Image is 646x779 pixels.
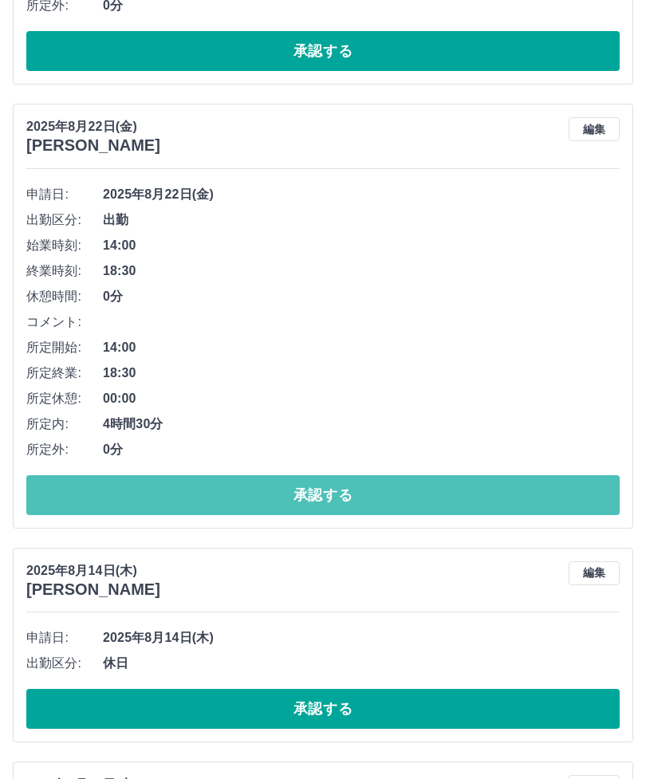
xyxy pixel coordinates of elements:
p: 2025年8月14日(木) [26,561,160,580]
span: 始業時刻: [26,236,103,255]
span: 所定休憩: [26,389,103,408]
span: 14:00 [103,338,620,357]
button: 承認する [26,475,620,515]
span: 18:30 [103,364,620,383]
p: 2025年8月22日(金) [26,117,160,136]
span: 2025年8月22日(金) [103,185,620,204]
span: 出勤区分: [26,654,103,673]
span: 0分 [103,440,620,459]
span: 4時間30分 [103,415,620,434]
span: 2025年8月14日(木) [103,628,620,647]
span: 14:00 [103,236,620,255]
button: 編集 [569,117,620,141]
span: 出勤 [103,210,620,230]
span: 0分 [103,287,620,306]
span: コメント: [26,313,103,332]
span: 休日 [103,654,620,673]
span: 18:30 [103,262,620,281]
span: 00:00 [103,389,620,408]
h3: [PERSON_NAME] [26,580,160,599]
button: 編集 [569,561,620,585]
span: 所定開始: [26,338,103,357]
span: 所定内: [26,415,103,434]
button: 承認する [26,689,620,729]
span: 出勤区分: [26,210,103,230]
span: 所定終業: [26,364,103,383]
span: 終業時刻: [26,262,103,281]
span: 申請日: [26,628,103,647]
button: 承認する [26,31,620,71]
span: 休憩時間: [26,287,103,306]
h3: [PERSON_NAME] [26,136,160,155]
span: 申請日: [26,185,103,204]
span: 所定外: [26,440,103,459]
